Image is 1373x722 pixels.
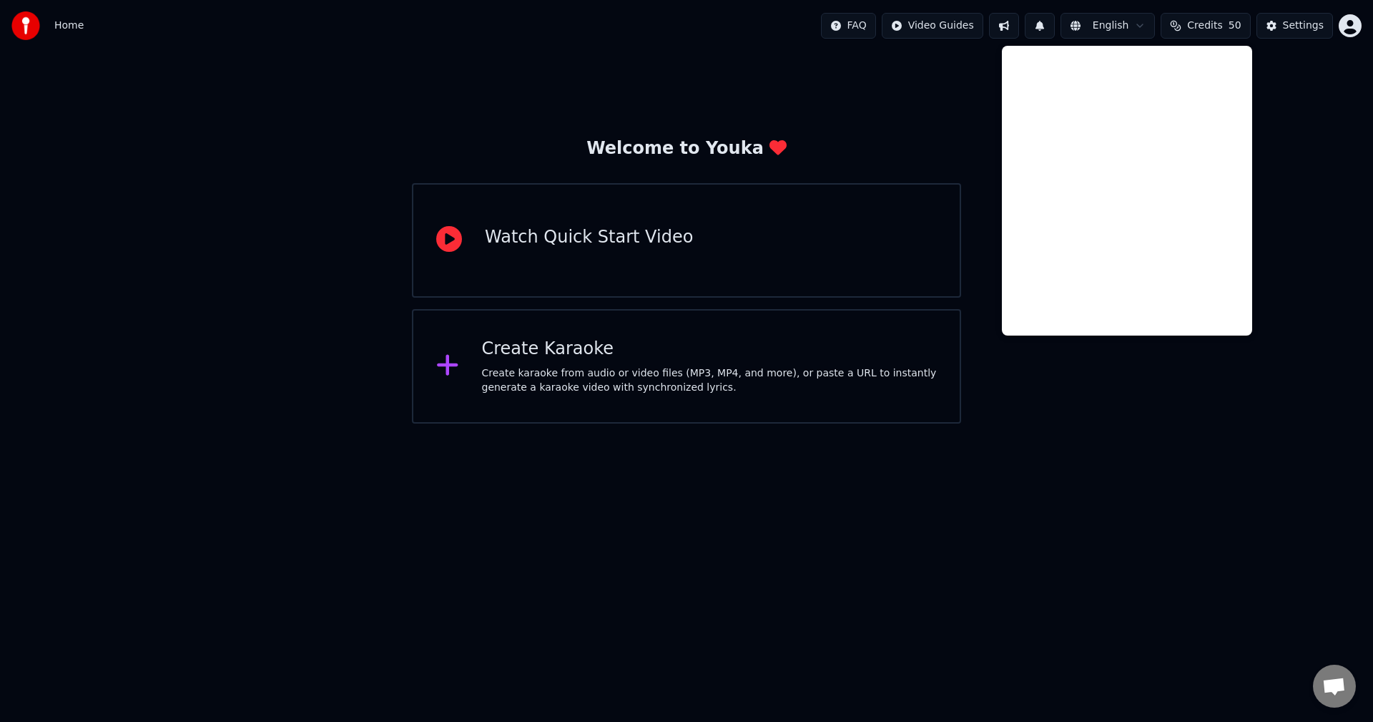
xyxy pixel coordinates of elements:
div: Welcome to Youka [586,137,787,160]
div: Create Karaoke [482,338,938,361]
div: Watch Quick Start Video [485,226,693,249]
span: Credits [1187,19,1222,33]
button: FAQ [821,13,876,39]
nav: breadcrumb [54,19,84,33]
div: Settings [1283,19,1324,33]
div: Create karaoke from audio or video files (MP3, MP4, and more), or paste a URL to instantly genera... [482,366,938,395]
span: 50 [1229,19,1241,33]
button: Credits50 [1161,13,1250,39]
div: Open chat [1313,665,1356,708]
span: Home [54,19,84,33]
button: Settings [1256,13,1333,39]
img: youka [11,11,40,40]
button: Video Guides [882,13,983,39]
